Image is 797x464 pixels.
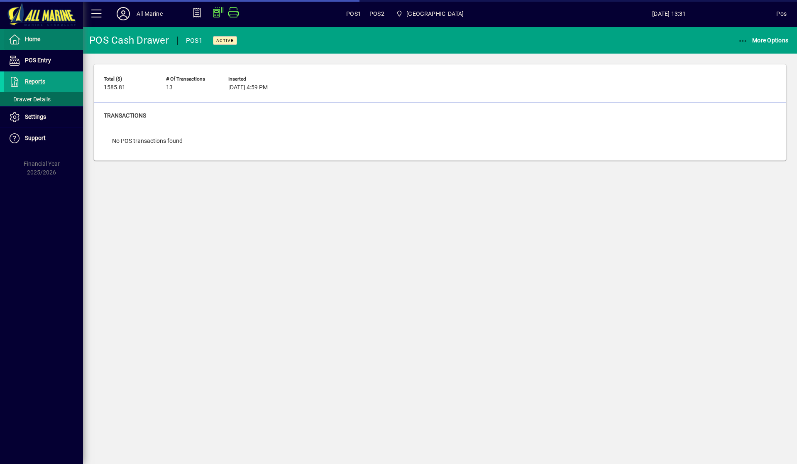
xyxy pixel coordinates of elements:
span: Inserted [228,76,278,82]
span: Reports [25,78,45,85]
button: More Options [736,33,791,48]
span: POS1 [346,7,361,20]
span: Settings [25,113,46,120]
a: POS Entry [4,50,83,71]
span: Port Road [393,6,467,21]
span: Active [216,38,234,43]
div: Pos [776,7,787,20]
button: Profile [110,6,137,21]
span: [DATE] 13:31 [562,7,776,20]
a: Home [4,29,83,50]
span: POS Entry [25,57,51,64]
span: [GEOGRAPHIC_DATA] [406,7,464,20]
div: POS Cash Drawer [89,34,169,47]
div: No POS transactions found [104,128,191,154]
a: Settings [4,107,83,128]
span: Drawer Details [8,96,51,103]
span: # of Transactions [166,76,216,82]
span: Total ($) [104,76,154,82]
span: Transactions [104,112,146,119]
a: Support [4,128,83,149]
span: More Options [738,37,789,44]
a: Drawer Details [4,92,83,106]
span: POS2 [369,7,384,20]
span: [DATE] 4:59 PM [228,84,268,91]
span: Support [25,135,46,141]
div: All Marine [137,7,163,20]
span: 13 [166,84,173,91]
div: POS1 [186,34,203,47]
span: 1585.81 [104,84,125,91]
span: Home [25,36,40,42]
